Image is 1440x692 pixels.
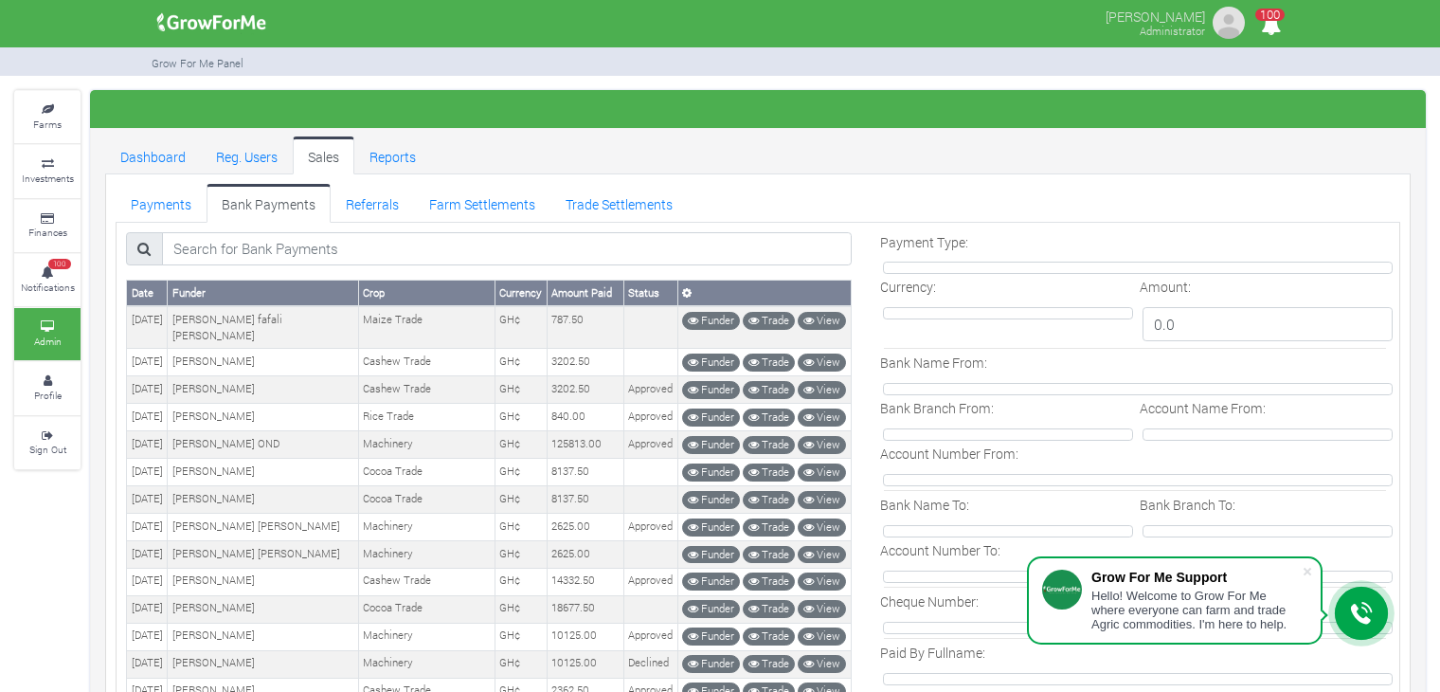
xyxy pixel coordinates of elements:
[547,459,623,486] td: 8137.50
[34,335,62,348] small: Admin
[495,650,547,678] td: GH¢
[168,595,359,623] td: [PERSON_NAME]
[798,600,846,618] a: View
[798,312,846,330] a: View
[293,137,354,174] a: Sales
[14,417,81,469] a: Sign Out
[1140,398,1266,418] label: Account Name From:
[682,655,740,673] a: Funder
[168,459,359,486] td: [PERSON_NAME]
[168,349,359,376] td: [PERSON_NAME]
[623,404,677,431] td: Approved
[547,376,623,404] td: 3202.50
[14,200,81,252] a: Finances
[495,376,547,404] td: GH¢
[495,306,547,348] td: GH¢
[48,259,71,270] span: 100
[127,568,168,595] td: [DATE]
[21,281,75,294] small: Notifications
[127,623,168,650] td: [DATE]
[495,459,547,486] td: GH¢
[1091,589,1302,631] div: Hello! Welcome to Grow For Me where everyone can farm and trade Agric commodities. I'm here to help.
[127,459,168,486] td: [DATE]
[880,444,1018,464] label: Account Number From:
[168,623,359,650] td: [PERSON_NAME]
[168,514,359,541] td: [PERSON_NAME] [PERSON_NAME]
[1252,4,1289,46] i: Notifications
[358,514,495,541] td: Machinery
[880,540,1000,560] label: Account Number To:
[127,349,168,376] td: [DATE]
[798,655,846,673] a: View
[743,491,795,509] a: Trade
[201,137,293,174] a: Reg. Users
[354,137,431,174] a: Reports
[880,232,968,252] label: Payment Type:
[14,362,81,414] a: Profile
[623,281,677,306] th: Status
[168,431,359,459] td: [PERSON_NAME] OND
[495,514,547,541] td: GH¢
[547,404,623,431] td: 840.00
[623,568,677,595] td: Approved
[152,56,243,70] small: Grow For Me Panel
[547,281,623,306] th: Amount Paid
[682,409,740,427] a: Funder
[358,306,495,348] td: Maize Trade
[623,514,677,541] td: Approved
[162,232,852,266] input: Search for Bank Payments
[358,650,495,678] td: Machinery
[743,464,795,482] a: Trade
[358,459,495,486] td: Cocoa Trade
[168,650,359,678] td: [PERSON_NAME]
[880,277,936,297] label: Currency:
[682,519,740,537] a: Funder
[743,409,795,427] a: Trade
[331,184,414,222] a: Referrals
[358,349,495,376] td: Cashew Trade
[547,514,623,541] td: 2625.00
[1255,9,1285,21] span: 100
[682,491,740,509] a: Funder
[682,464,740,482] a: Funder
[547,623,623,650] td: 10125.00
[547,650,623,678] td: 10125.00
[682,600,740,618] a: Funder
[623,650,677,678] td: Declined
[127,306,168,348] td: [DATE]
[743,546,795,564] a: Trade
[682,436,740,454] a: Funder
[207,184,331,222] a: Bank Payments
[682,381,740,399] a: Funder
[358,404,495,431] td: Rice Trade
[547,595,623,623] td: 18677.50
[168,541,359,569] td: [PERSON_NAME] [PERSON_NAME]
[547,349,623,376] td: 3202.50
[495,349,547,376] td: GH¢
[682,354,740,372] a: Funder
[127,595,168,623] td: [DATE]
[29,443,66,456] small: Sign Out
[623,623,677,650] td: Approved
[358,281,495,306] th: Crop
[880,398,994,418] label: Bank Branch From:
[682,546,740,564] a: Funder
[880,495,969,515] label: Bank Name To:
[127,514,168,541] td: [DATE]
[547,568,623,595] td: 14332.50
[14,254,81,306] a: 100 Notifications
[116,184,207,222] a: Payments
[168,404,359,431] td: [PERSON_NAME]
[495,404,547,431] td: GH¢
[798,519,846,537] a: View
[14,91,81,143] a: Farms
[358,568,495,595] td: Cashew Trade
[743,436,795,454] a: Trade
[1106,4,1205,27] p: [PERSON_NAME]
[127,650,168,678] td: [DATE]
[798,628,846,646] a: View
[414,184,550,222] a: Farm Settlements
[682,573,740,591] a: Funder
[798,491,846,509] a: View
[743,573,795,591] a: Trade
